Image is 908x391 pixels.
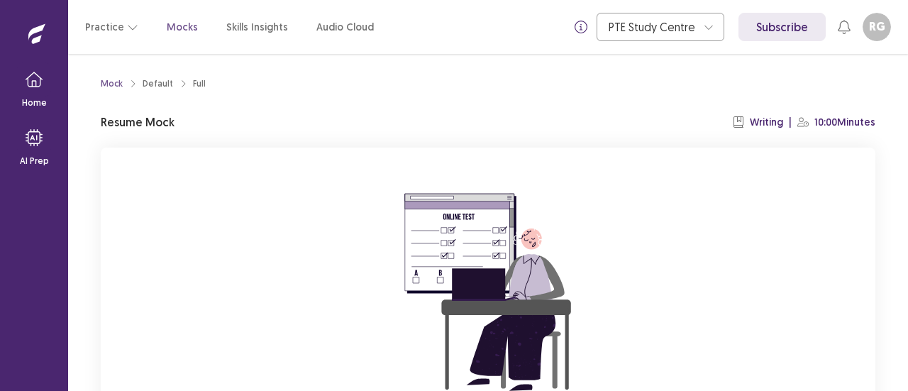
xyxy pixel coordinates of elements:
[568,14,594,40] button: info
[20,155,49,167] p: AI Prep
[193,77,206,90] div: Full
[101,114,175,131] p: Resume Mock
[22,97,47,109] p: Home
[226,20,288,35] a: Skills Insights
[101,77,123,90] a: Mock
[750,115,783,130] p: Writing
[863,13,891,41] button: RG
[167,20,198,35] a: Mocks
[85,14,138,40] button: Practice
[789,115,792,130] p: |
[609,13,697,40] div: PTE Study Centre
[101,77,206,90] nav: breadcrumb
[316,20,374,35] a: Audio Cloud
[814,115,875,130] p: 10:00 Minutes
[143,77,173,90] div: Default
[738,13,826,41] a: Subscribe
